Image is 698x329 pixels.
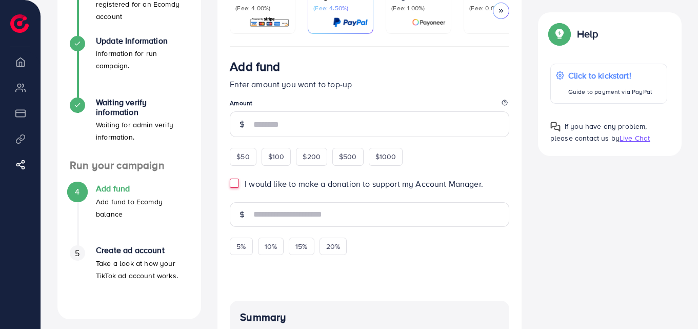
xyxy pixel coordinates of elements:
p: (Fee: 4.00%) [235,4,290,12]
span: $200 [303,151,321,162]
span: $500 [339,151,357,162]
span: 20% [326,241,340,251]
img: Popup guide [550,25,569,43]
p: Waiting for admin verify information. [96,119,189,143]
img: card [249,16,290,28]
img: Popup guide [550,122,561,132]
img: logo [10,14,29,33]
span: Live Chat [620,133,650,143]
h4: Add fund [96,184,189,193]
h4: Run your campaign [57,159,201,172]
p: Click to kickstart! [568,69,652,82]
span: 5 [75,247,79,259]
span: I would like to make a donation to support my Account Manager. [245,178,483,189]
li: Waiting verify information [57,98,201,159]
p: Add fund to Ecomdy balance [96,196,189,220]
legend: Amount [230,99,509,111]
li: Update Information [57,36,201,98]
img: card [412,16,446,28]
h4: Update Information [96,36,189,46]
h4: Waiting verify information [96,98,189,117]
p: Guide to payment via PayPal [568,86,652,98]
span: $100 [268,151,285,162]
span: 15% [295,241,307,251]
h3: Add fund [230,59,280,74]
span: 10% [265,241,277,251]
span: If you have any problem, please contact us by [550,121,647,143]
p: Information for run campaign. [96,47,189,72]
img: card [333,16,368,28]
p: (Fee: 1.00%) [391,4,446,12]
span: 4 [75,186,79,198]
p: Take a look at how your TikTok ad account works. [96,257,189,282]
li: Add fund [57,184,201,245]
p: Enter amount you want to top-up [230,78,509,90]
p: (Fee: 4.50%) [313,4,368,12]
p: Help [577,28,599,40]
li: Create ad account [57,245,201,307]
span: $1000 [375,151,396,162]
p: (Fee: 0.00%) [469,4,524,12]
span: $50 [236,151,249,162]
iframe: Chat [654,283,690,321]
h4: Summary [240,311,499,324]
span: 5% [236,241,246,251]
h4: Create ad account [96,245,189,255]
